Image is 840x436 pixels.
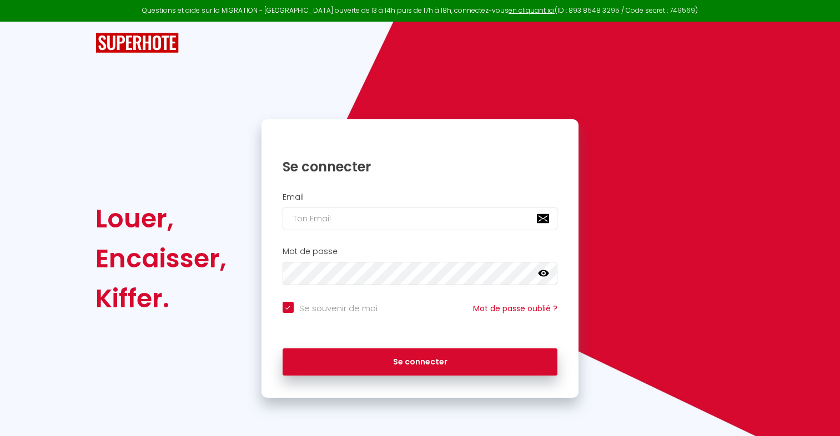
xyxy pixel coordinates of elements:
div: Kiffer. [95,278,227,318]
img: SuperHote logo [95,33,179,53]
a: Mot de passe oublié ? [473,303,557,314]
input: Ton Email [283,207,558,230]
h2: Email [283,192,558,202]
div: Encaisser, [95,239,227,278]
h2: Mot de passe [283,247,558,256]
div: Louer, [95,199,227,239]
a: en cliquant ici [509,6,555,15]
h1: Se connecter [283,158,558,175]
button: Se connecter [283,348,558,376]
